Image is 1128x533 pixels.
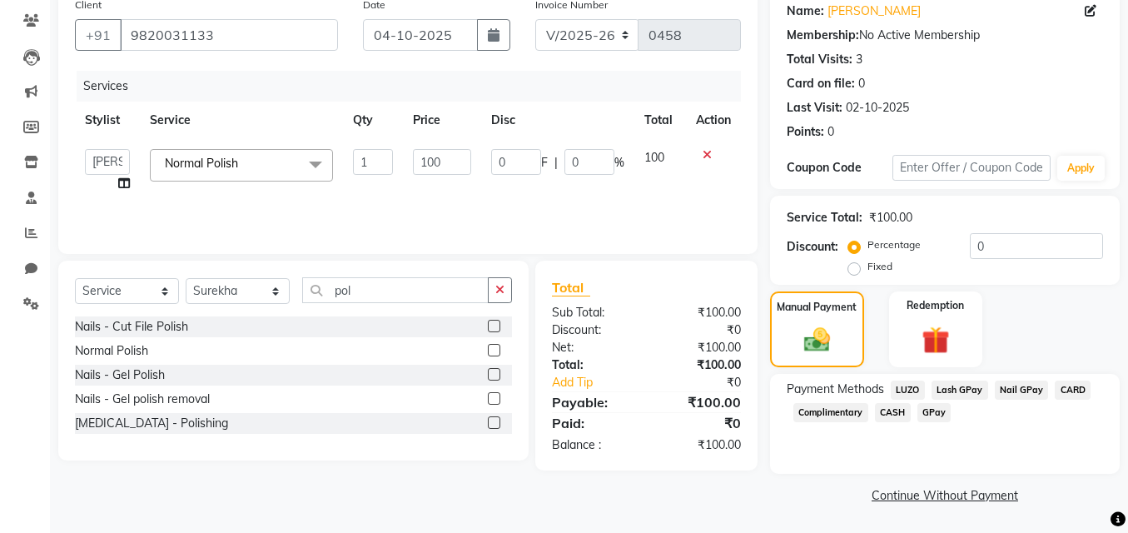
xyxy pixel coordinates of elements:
[787,159,892,177] div: Coupon Code
[539,436,647,454] div: Balance :
[77,71,753,102] div: Services
[302,277,489,303] input: Search or Scan
[787,27,1103,44] div: No Active Membership
[343,102,403,139] th: Qty
[75,318,188,336] div: Nails - Cut File Polish
[787,75,855,92] div: Card on file:
[787,27,859,44] div: Membership:
[644,150,664,165] span: 100
[787,209,862,227] div: Service Total:
[554,154,558,172] span: |
[891,381,925,400] span: LUZO
[787,381,884,398] span: Payment Methods
[552,279,590,296] span: Total
[541,154,548,172] span: F
[75,391,210,408] div: Nails - Gel polish removal
[858,75,865,92] div: 0
[539,339,647,356] div: Net:
[403,102,481,139] th: Price
[777,300,857,315] label: Manual Payment
[539,321,647,339] div: Discount:
[646,392,753,412] div: ₹100.00
[75,102,140,139] th: Stylist
[907,298,964,313] label: Redemption
[634,102,686,139] th: Total
[913,323,958,358] img: _gift.svg
[664,374,753,391] div: ₹0
[793,403,868,422] span: Complimentary
[614,154,624,172] span: %
[796,325,838,355] img: _cash.svg
[539,374,664,391] a: Add Tip
[869,209,912,227] div: ₹100.00
[539,413,647,433] div: Paid:
[646,436,753,454] div: ₹100.00
[846,99,909,117] div: 02-10-2025
[787,2,824,20] div: Name:
[120,19,338,51] input: Search by Name/Mobile/Email/Code
[892,155,1051,181] input: Enter Offer / Coupon Code
[917,403,952,422] span: GPay
[1055,381,1091,400] span: CARD
[787,99,842,117] div: Last Visit:
[856,51,862,68] div: 3
[539,392,647,412] div: Payable:
[238,156,246,171] a: x
[787,123,824,141] div: Points:
[75,342,148,360] div: Normal Polish
[867,237,921,252] label: Percentage
[646,304,753,321] div: ₹100.00
[787,238,838,256] div: Discount:
[827,123,834,141] div: 0
[646,321,753,339] div: ₹0
[995,381,1049,400] span: Nail GPay
[1057,156,1105,181] button: Apply
[481,102,634,139] th: Disc
[932,381,988,400] span: Lash GPay
[773,487,1116,505] a: Continue Without Payment
[867,259,892,274] label: Fixed
[646,356,753,374] div: ₹100.00
[539,356,647,374] div: Total:
[686,102,741,139] th: Action
[140,102,343,139] th: Service
[75,415,228,432] div: [MEDICAL_DATA] - Polishing
[75,366,165,384] div: Nails - Gel Polish
[75,19,122,51] button: +91
[646,339,753,356] div: ₹100.00
[646,413,753,433] div: ₹0
[875,403,911,422] span: CASH
[539,304,647,321] div: Sub Total:
[787,51,852,68] div: Total Visits:
[827,2,921,20] a: [PERSON_NAME]
[165,156,238,171] span: Normal Polish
